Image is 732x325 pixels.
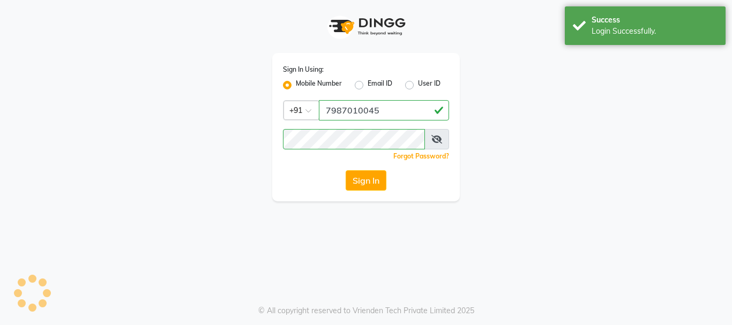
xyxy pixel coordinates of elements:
[319,100,449,120] input: Username
[323,11,409,42] img: logo1.svg
[296,79,342,92] label: Mobile Number
[368,79,392,92] label: Email ID
[418,79,440,92] label: User ID
[592,14,718,26] div: Success
[592,26,718,37] div: Login Successfully.
[346,170,386,191] button: Sign In
[393,152,449,160] a: Forgot Password?
[283,129,425,149] input: Username
[283,65,324,74] label: Sign In Using:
